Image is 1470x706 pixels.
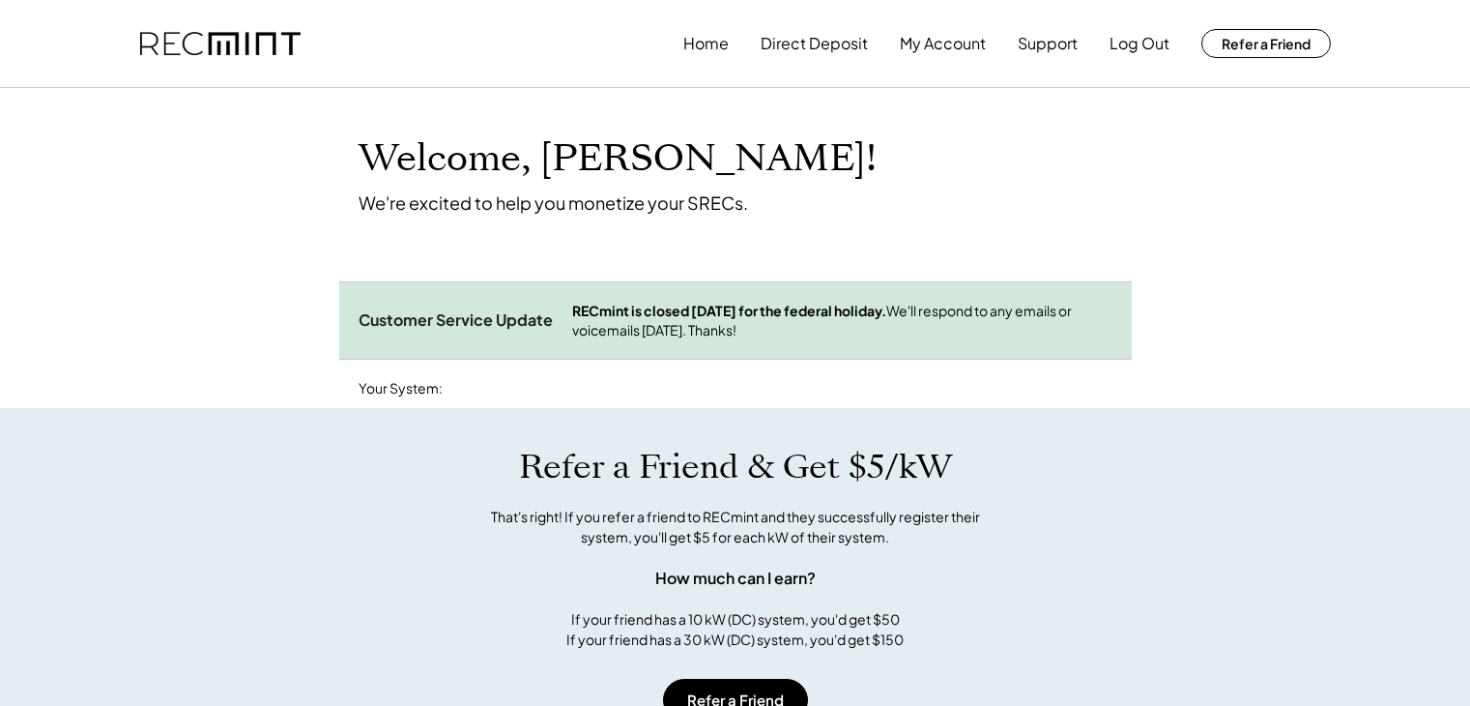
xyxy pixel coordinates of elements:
[359,379,443,398] div: Your System:
[900,24,986,63] button: My Account
[1018,24,1078,63] button: Support
[1201,29,1331,58] button: Refer a Friend
[470,507,1001,547] div: That's right! If you refer a friend to RECmint and they successfully register their system, you'l...
[519,447,952,487] h1: Refer a Friend & Get $5/kW
[359,136,877,182] h1: Welcome, [PERSON_NAME]!
[1110,24,1169,63] button: Log Out
[572,302,1112,339] div: We'll respond to any emails or voicemails [DATE]. Thanks!
[359,310,553,331] div: Customer Service Update
[761,24,868,63] button: Direct Deposit
[655,567,816,590] div: How much can I earn?
[572,302,886,319] strong: RECmint is closed [DATE] for the federal holiday.
[566,609,904,650] div: If your friend has a 10 kW (DC) system, you'd get $50 If your friend has a 30 kW (DC) system, you...
[140,32,301,56] img: recmint-logotype%403x.png
[683,24,729,63] button: Home
[359,191,748,214] div: We're excited to help you monetize your SRECs.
